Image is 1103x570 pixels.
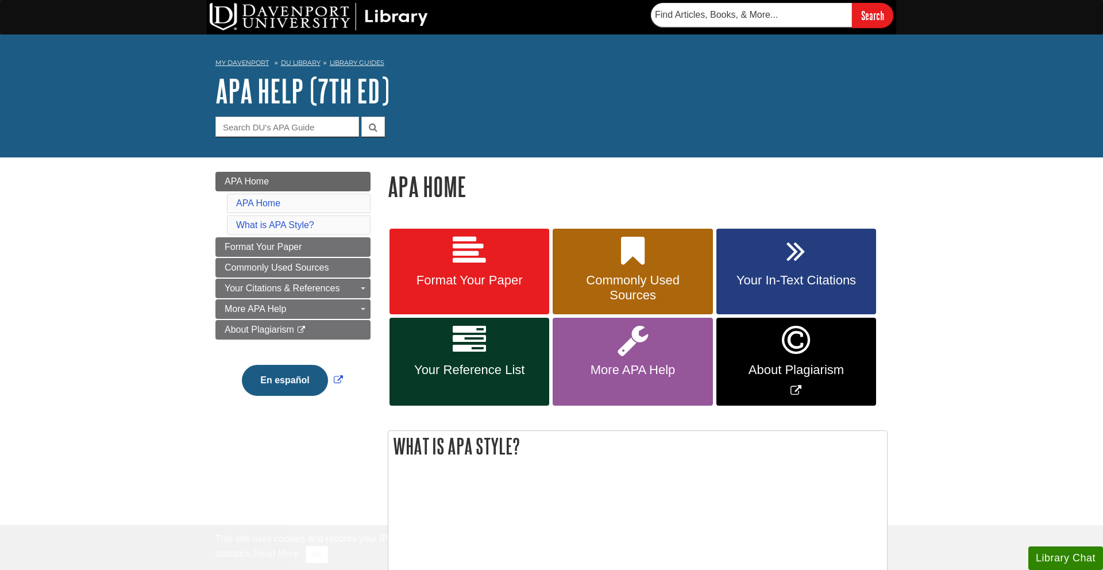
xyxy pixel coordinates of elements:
[225,304,286,314] span: More APA Help
[215,258,371,278] a: Commonly Used Sources
[215,58,269,68] a: My Davenport
[561,363,704,378] span: More APA Help
[215,279,371,298] a: Your Citations & References
[215,532,888,563] div: This site uses cookies and records your IP address for usage statistics. Additionally, we use Goo...
[716,318,876,406] a: Link opens in new window
[398,273,541,288] span: Format Your Paper
[242,365,327,396] button: En español
[388,172,888,201] h1: APA Home
[239,375,345,385] a: Link opens in new window
[725,363,867,378] span: About Plagiarism
[236,198,280,208] a: APA Home
[553,318,712,406] a: More APA Help
[388,431,887,461] h2: What is APA Style?
[1028,546,1103,570] button: Library Chat
[225,263,329,272] span: Commonly Used Sources
[215,237,371,257] a: Format Your Paper
[215,55,888,74] nav: breadcrumb
[553,229,712,315] a: Commonly Used Sources
[852,3,893,28] input: Search
[215,172,371,415] div: Guide Page Menu
[389,318,549,406] a: Your Reference List
[215,117,359,137] input: Search DU's APA Guide
[225,325,294,334] span: About Plagiarism
[561,273,704,303] span: Commonly Used Sources
[210,3,428,30] img: DU Library
[389,229,549,315] a: Format Your Paper
[225,283,340,293] span: Your Citations & References
[253,549,299,559] a: Read More
[306,546,328,563] button: Close
[215,172,371,191] a: APA Home
[215,299,371,319] a: More APA Help
[651,3,852,27] input: Find Articles, Books, & More...
[236,220,314,230] a: What is APA Style?
[330,59,384,67] a: Library Guides
[215,73,389,109] a: APA Help (7th Ed)
[651,3,893,28] form: Searches DU Library's articles, books, and more
[225,176,269,186] span: APA Home
[296,326,306,334] i: This link opens in a new window
[215,320,371,340] a: About Plagiarism
[225,242,302,252] span: Format Your Paper
[281,59,321,67] a: DU Library
[398,363,541,378] span: Your Reference List
[725,273,867,288] span: Your In-Text Citations
[716,229,876,315] a: Your In-Text Citations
